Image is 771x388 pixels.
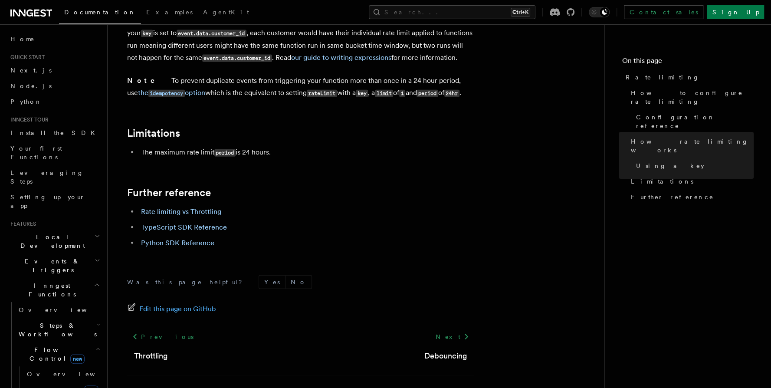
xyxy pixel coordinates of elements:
a: Node.js [7,78,102,94]
a: How to configure rate limiting [627,85,754,109]
a: Further reference [127,187,211,199]
span: Overview [19,306,108,313]
code: key [356,90,368,97]
span: Inngest tour [7,116,49,123]
code: limit [375,90,393,97]
a: Further reference [627,189,754,205]
p: - To prevent duplicate events from triggering your function more than once in a 24 hour period, u... [127,75,474,99]
code: 24hr [444,90,459,97]
span: Features [7,220,36,227]
a: Limitations [127,127,180,139]
code: rateLimit [307,90,337,97]
span: Limitations [631,177,693,186]
span: Home [10,35,35,43]
a: our guide to writing expressions [291,53,391,62]
span: Next.js [10,67,52,74]
a: Your first Functions [7,141,102,165]
code: key [141,30,153,37]
a: Configuration reference [633,109,754,134]
button: Steps & Workflows [15,318,102,342]
button: Toggle dark mode [589,7,610,17]
a: Sign Up [707,5,764,19]
span: Your first Functions [10,145,62,161]
span: Examples [146,9,193,16]
span: Flow Control [15,345,95,363]
a: Examples [141,3,198,23]
span: How rate limiting works [631,137,754,155]
a: AgentKit [198,3,254,23]
a: Debouncing [424,350,467,362]
a: Throttling [134,350,168,362]
li: The maximum rate limit is 24 hours. [138,146,474,159]
a: Edit this page on GitHub [127,303,216,315]
a: Using a key [633,158,754,174]
span: new [70,354,85,364]
p: Was this page helpful? [127,278,248,286]
button: Search...Ctrl+K [369,5,535,19]
a: Previous [127,329,199,345]
p: When a is added, a separate limit is applied for each unique value of the expression. For example... [127,14,474,64]
a: Contact sales [624,5,703,19]
code: event.data.customer_id [202,55,272,62]
button: Local Development [7,229,102,253]
button: Flow Controlnew [15,342,102,366]
button: No [285,276,312,289]
a: Overview [23,366,102,382]
a: Rate limiting vs Throttling [141,207,221,216]
a: Next.js [7,62,102,78]
span: Using a key [636,161,704,170]
span: Leveraging Steps [10,169,84,185]
span: Quick start [7,54,45,61]
span: How to configure rate limiting [631,89,754,106]
a: Rate limiting [622,69,754,85]
kbd: Ctrl+K [511,8,530,16]
span: Install the SDK [10,129,100,136]
code: 1 [399,90,405,97]
a: Next [430,329,474,345]
span: Rate limiting [626,73,699,82]
button: Yes [259,276,285,289]
a: Overview [15,302,102,318]
span: Overview [27,371,116,378]
button: Events & Triggers [7,253,102,278]
span: Local Development [7,233,95,250]
h4: On this page [622,56,754,69]
code: idempotency [148,90,185,97]
a: How rate limiting works [627,134,754,158]
a: theidempotencyoption [138,89,205,97]
strong: Note [127,76,167,85]
code: period [214,149,236,157]
a: Documentation [59,3,141,24]
a: Setting up your app [7,189,102,214]
a: Install the SDK [7,125,102,141]
a: Python SDK Reference [141,239,214,247]
span: Events & Triggers [7,257,95,274]
code: event.data.customer_id [177,30,246,37]
span: Documentation [64,9,136,16]
a: Python [7,94,102,109]
span: Node.js [10,82,52,89]
a: Leveraging Steps [7,165,102,189]
span: Steps & Workflows [15,321,97,339]
a: TypeScript SDK Reference [141,223,227,231]
a: Limitations [627,174,754,189]
span: Inngest Functions [7,281,94,299]
span: Setting up your app [10,194,85,209]
span: Configuration reference [636,113,754,130]
code: period [417,90,438,97]
span: Python [10,98,42,105]
span: AgentKit [203,9,249,16]
span: Edit this page on GitHub [139,303,216,315]
button: Inngest Functions [7,278,102,302]
a: Home [7,31,102,47]
span: Further reference [631,193,714,201]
